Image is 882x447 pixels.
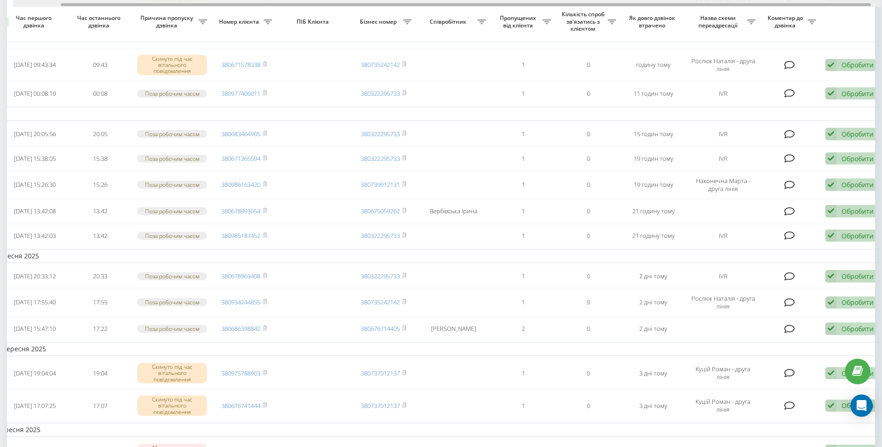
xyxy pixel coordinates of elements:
td: 3 дні тому [621,390,686,421]
td: 1 [491,172,556,198]
td: Куцій Роман - друга лінія [686,358,760,388]
td: IVR [686,224,760,247]
td: 13:42 [67,224,133,247]
div: Поза робочим часом [137,90,207,98]
td: 15:38 [67,147,133,170]
td: IVR [686,82,760,105]
div: Обробити [842,369,874,378]
span: Номер клієнта [216,18,264,26]
div: Обробити [842,401,874,410]
td: 17:55 [67,289,133,316]
td: 15 годин тому [621,123,686,145]
a: 380671365594 [221,154,260,163]
div: Поза робочим часом [137,130,207,138]
td: Куцій Роман - друга лінія [686,390,760,421]
span: Бізнес номер [356,18,403,26]
td: 0 [556,50,621,80]
td: 0 [556,390,621,421]
td: [PERSON_NAME] [416,317,491,340]
td: [DATE] 13:42:03 [2,224,67,247]
div: Поза робочим часом [137,298,207,306]
td: IVR [686,123,760,145]
div: Обробити [842,298,874,307]
td: 1 [491,82,556,105]
td: 17:07 [67,390,133,421]
div: Обробити [842,154,874,163]
a: 380975788903 [221,369,260,377]
td: [DATE] 17:07:25 [2,390,67,421]
td: 1 [491,390,556,421]
div: Поза робочим часом [137,272,207,280]
div: Поза робочим часом [137,155,207,163]
td: 13:42 [67,200,133,223]
td: 0 [556,82,621,105]
a: 380676741444 [221,401,260,410]
div: Скинуто під час вітального повідомлення [137,55,207,75]
td: 2 дні тому [621,317,686,340]
td: Рослюк Наталія - друга лінія [686,50,760,80]
td: Наконечна Марта - друга лінія [686,172,760,198]
a: 380678963408 [221,272,260,280]
div: Обробити [842,60,874,69]
td: 17:22 [67,317,133,340]
a: 380322295733 [361,272,400,280]
a: 380678993054 [221,207,260,215]
td: 15:26 [67,172,133,198]
td: 0 [556,172,621,198]
td: 0 [556,265,621,288]
td: 2 [491,317,556,340]
td: [DATE] 09:43:34 [2,50,67,80]
div: Поза робочим часом [137,232,207,240]
td: 09:43 [67,50,133,80]
span: ПІБ Клієнта [285,18,343,26]
a: 380322295733 [361,89,400,98]
div: Обробити [842,89,874,98]
td: 1 [491,200,556,223]
div: Open Intercom Messenger [850,394,873,417]
td: Рослюк Наталія - друга лінія [686,289,760,316]
div: Обробити [842,207,874,216]
a: 380985187452 [221,231,260,240]
a: 380737012137 [361,369,400,377]
div: Скинуто під час вітального повідомлення [137,363,207,383]
div: Скинуто під час вітального повідомлення [137,395,207,416]
td: 0 [556,123,621,145]
td: [DATE] 20:05:56 [2,123,67,145]
a: 380676714405 [361,324,400,333]
td: IVR [686,265,760,288]
td: 0 [556,224,621,247]
a: 380322295733 [361,154,400,163]
a: 380977406011 [221,89,260,98]
a: 380934244855 [221,298,260,306]
div: Обробити [842,324,874,333]
td: 0 [556,147,621,170]
a: 380683464905 [221,130,260,138]
td: 1 [491,147,556,170]
span: Пропущених від клієнта [495,14,543,29]
a: 380675059262 [361,207,400,215]
td: [DATE] 17:55:40 [2,289,67,316]
td: [DATE] 15:38:05 [2,147,67,170]
span: Коментар до дзвінка [765,14,808,29]
td: 1 [491,123,556,145]
td: 21 годину тому [621,200,686,223]
div: Поза робочим часом [137,325,207,333]
span: Як довго дзвінок втрачено [628,14,678,29]
a: 380322295733 [361,130,400,138]
td: 1 [491,289,556,316]
td: [DATE] 13:42:08 [2,200,67,223]
td: 19:04 [67,358,133,388]
td: Вербівська Ірина [416,200,491,223]
span: Час першого дзвінка [10,14,60,29]
td: 0 [556,358,621,388]
td: 1 [491,358,556,388]
div: Обробити [842,180,874,189]
td: 00:08 [67,82,133,105]
td: [DATE] 19:04:04 [2,358,67,388]
span: Час останнього дзвінка [75,14,125,29]
div: Обробити [842,272,874,281]
td: 0 [556,317,621,340]
a: 380735242142 [361,298,400,306]
td: 19 годин тому [621,172,686,198]
td: 0 [556,200,621,223]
